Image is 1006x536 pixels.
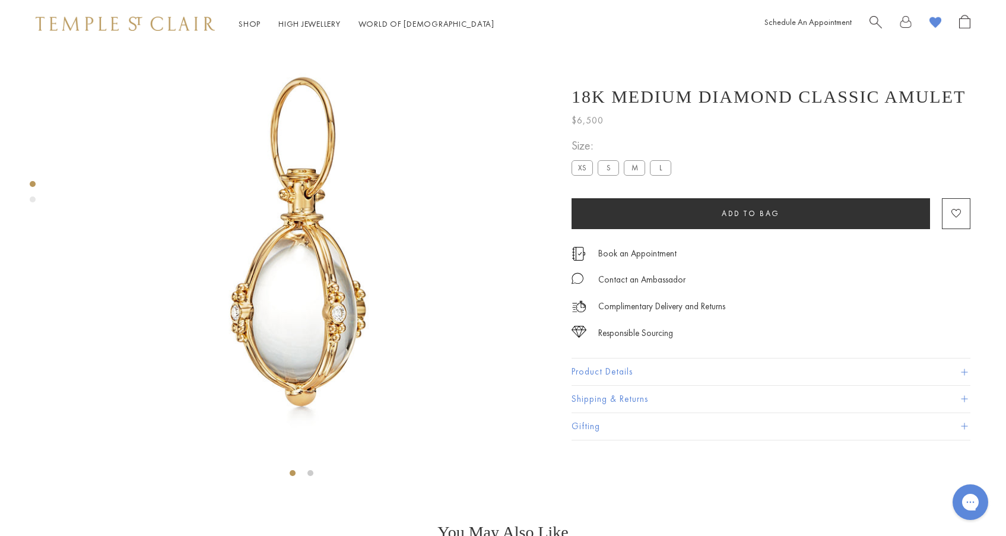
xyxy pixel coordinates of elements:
div: Product gallery navigation [30,178,36,212]
button: Product Details [572,359,970,385]
div: Responsible Sourcing [598,326,673,341]
a: Open Shopping Bag [959,15,970,33]
a: Search [869,15,882,33]
a: World of [DEMOGRAPHIC_DATA]World of [DEMOGRAPHIC_DATA] [358,18,494,29]
iframe: Gorgias live chat messenger [947,480,994,524]
img: MessageIcon-01_2.svg [572,272,583,284]
button: Shipping & Returns [572,386,970,413]
img: Temple St. Clair [36,17,215,31]
p: Complimentary Delivery and Returns [598,299,725,314]
div: Contact an Ambassador [598,272,686,287]
a: ShopShop [239,18,261,29]
span: Size: [572,136,676,156]
label: L [650,160,671,175]
h1: 18K Medium Diamond Classic Amulet [572,87,966,107]
img: icon_delivery.svg [572,299,586,314]
img: icon_appointment.svg [572,247,586,261]
span: $6,500 [572,113,604,128]
img: icon_sourcing.svg [572,326,586,338]
button: Gifting [572,413,970,440]
a: High JewelleryHigh Jewellery [278,18,341,29]
span: Add to bag [722,208,780,218]
nav: Main navigation [239,17,494,31]
a: View Wishlist [929,15,941,33]
a: Book an Appointment [598,247,677,260]
label: S [598,160,619,175]
label: M [624,160,645,175]
label: XS [572,160,593,175]
a: Schedule An Appointment [764,17,852,27]
button: Add to bag [572,198,930,229]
